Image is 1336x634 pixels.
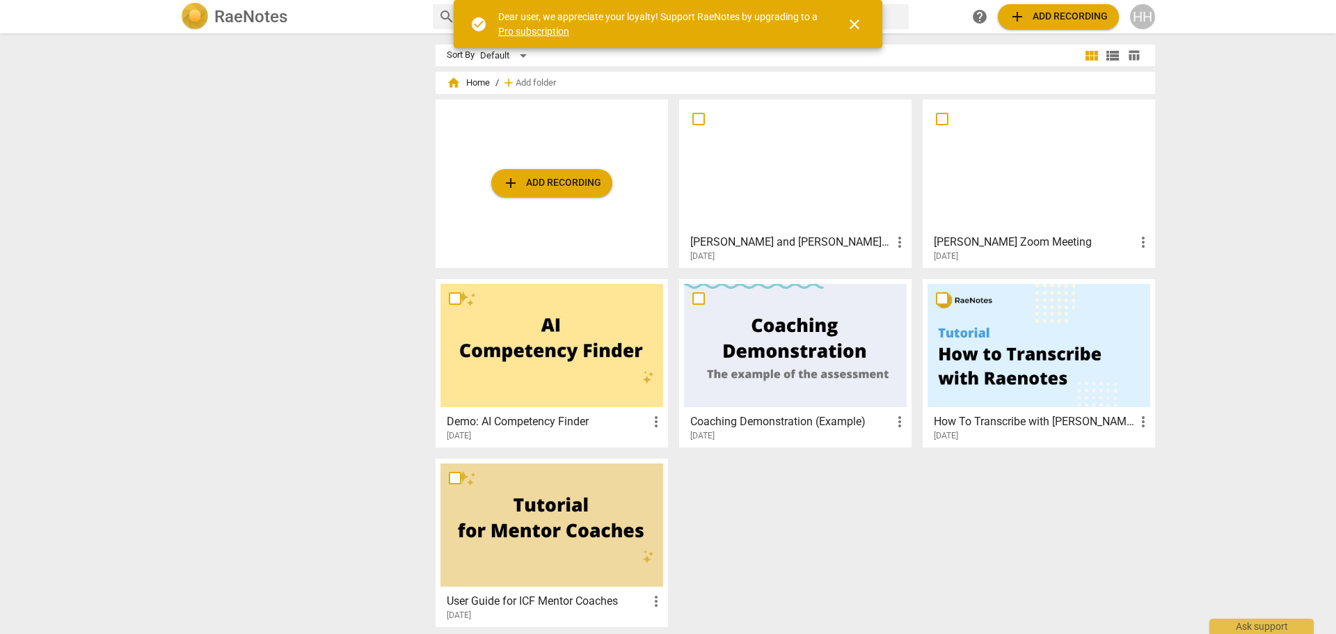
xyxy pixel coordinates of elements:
span: Add folder [516,78,556,88]
span: Home [447,76,490,90]
span: view_list [1104,47,1121,64]
div: Ask support [1209,619,1314,634]
span: [DATE] [934,251,958,262]
span: [DATE] [690,430,715,442]
a: How To Transcribe with [PERSON_NAME][DATE] [928,284,1150,441]
a: [PERSON_NAME] Zoom Meeting[DATE] [928,104,1150,262]
span: [DATE] [447,610,471,621]
div: Default [480,45,532,67]
h3: Holly Henty's Zoom Meeting [934,234,1135,251]
span: [DATE] [934,430,958,442]
button: Upload [491,169,612,197]
span: more_vert [1135,234,1152,251]
h3: Coaching Demonstration (Example) [690,413,891,430]
img: Logo [181,3,209,31]
a: [PERSON_NAME] and [PERSON_NAME] Coaching [DATE][DATE] [684,104,907,262]
a: Pro subscription [498,26,569,37]
span: add [1009,8,1026,25]
span: home [447,76,461,90]
span: / [495,78,499,88]
a: Coaching Demonstration (Example)[DATE] [684,284,907,441]
a: LogoRaeNotes [181,3,422,31]
span: view_module [1083,47,1100,64]
h3: Holly and Becky Coaching 9/4/25 [690,234,891,251]
span: Add recording [1009,8,1108,25]
button: Upload [998,4,1119,29]
div: Dear user, we appreciate your loyalty! Support RaeNotes by upgrading to a [498,10,821,38]
span: more_vert [891,234,908,251]
div: Sort By [447,50,475,61]
span: add [502,175,519,191]
button: HH [1130,4,1155,29]
a: Demo: AI Competency Finder[DATE] [440,284,663,441]
button: Tile view [1081,45,1102,66]
span: close [846,16,863,33]
span: more_vert [648,413,665,430]
button: Close [838,8,871,41]
span: more_vert [1135,413,1152,430]
button: Table view [1123,45,1144,66]
button: List view [1102,45,1123,66]
span: Add recording [502,175,601,191]
h2: RaeNotes [214,7,287,26]
span: [DATE] [690,251,715,262]
span: check_circle [470,16,487,33]
h3: Demo: AI Competency Finder [447,413,648,430]
a: User Guide for ICF Mentor Coaches[DATE] [440,463,663,621]
span: more_vert [891,413,908,430]
h3: User Guide for ICF Mentor Coaches [447,593,648,610]
h3: How To Transcribe with RaeNotes [934,413,1135,430]
span: more_vert [648,593,665,610]
span: help [971,8,988,25]
span: [DATE] [447,430,471,442]
a: Help [967,4,992,29]
span: add [502,76,516,90]
span: table_chart [1127,49,1140,62]
span: search [438,8,455,25]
